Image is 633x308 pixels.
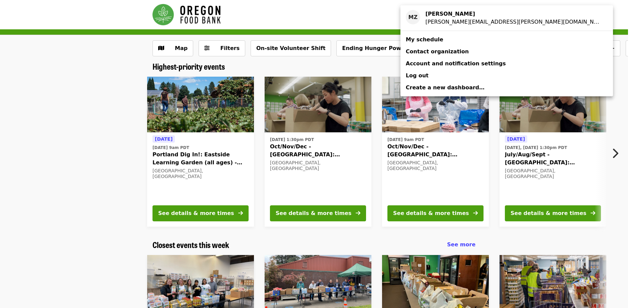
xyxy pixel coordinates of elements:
[425,11,475,17] strong: [PERSON_NAME]
[400,70,613,82] a: Log out
[406,10,420,24] div: MZ
[400,82,613,94] a: Create a new dashboard…
[406,72,428,79] span: Log out
[400,46,613,58] a: Contact organization
[406,84,485,91] span: Create a new dashboard…
[425,18,602,26] div: mallory.zuckerman@wholefoods.com
[425,10,602,18] div: Mallory Zuckerman
[400,58,613,70] a: Account and notification settings
[400,8,613,28] a: MZ[PERSON_NAME][PERSON_NAME][EMAIL_ADDRESS][PERSON_NAME][DOMAIN_NAME]
[406,36,443,43] span: My schedule
[406,60,506,67] span: Account and notification settings
[400,34,613,46] a: My schedule
[406,48,469,55] span: Contact organization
